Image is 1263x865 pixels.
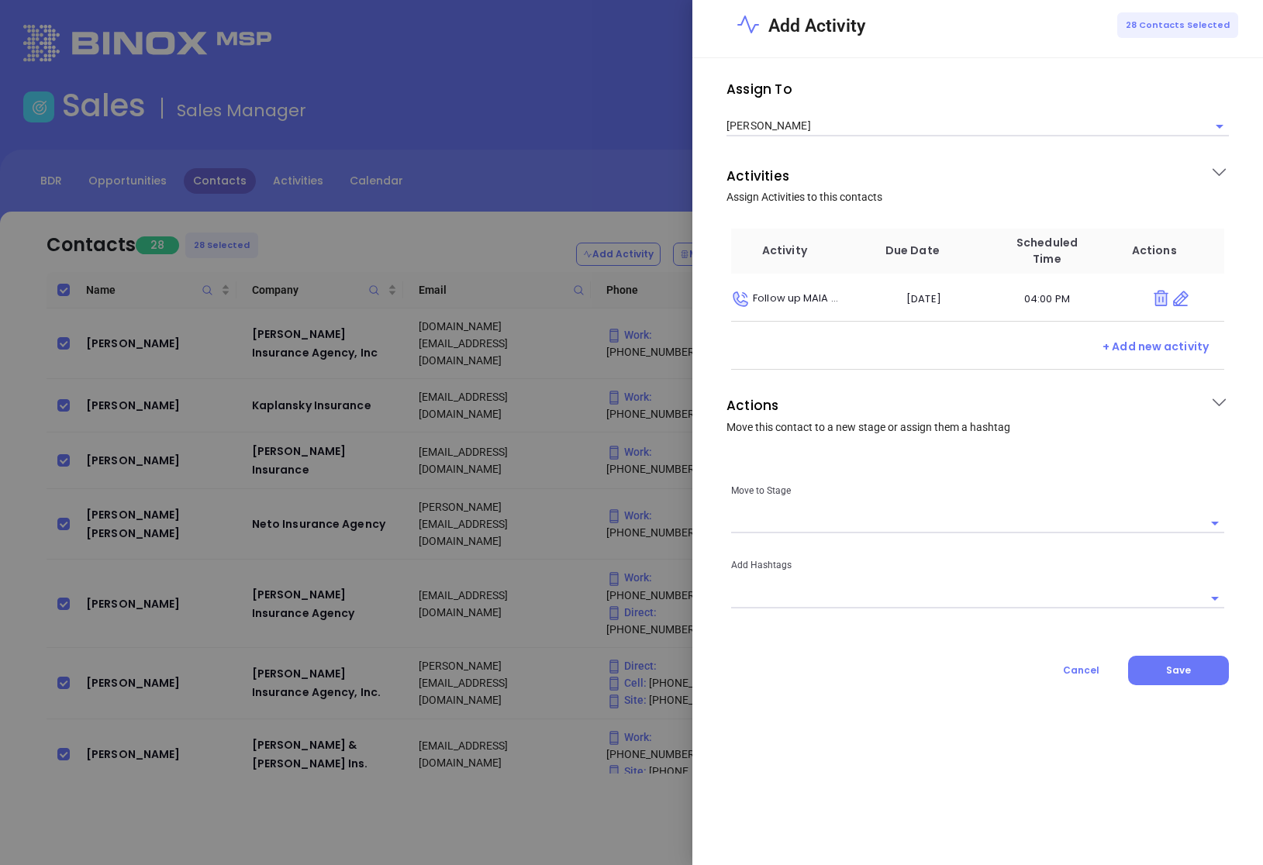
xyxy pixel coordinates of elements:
[854,229,978,274] th: Due Date
[726,191,882,203] span: Assign Activities to this contacts
[726,164,1200,188] p: Activities
[1103,339,1209,355] span: + Add new activity
[1117,12,1238,38] div: 28 Contacts Selected
[1101,229,1224,274] th: Actions
[1128,656,1229,685] button: Save
[1209,115,1230,137] button: Open
[711,19,730,38] button: Close
[731,229,854,274] th: Activity
[726,393,1200,418] p: Actions
[753,291,903,305] span: Follow up MAIA business card
[714,384,1241,444] div: ActionsMove this contact to a new stage or assign them a hashtag
[1063,663,1099,677] span: Cancel
[854,274,978,322] td: [DATE]
[714,154,1241,215] div: ActivitiesAssign Activities to this contacts
[1034,656,1128,685] button: Cancel
[731,482,1224,499] p: Move to Stage
[1204,588,1226,609] button: Open
[978,229,1101,274] th: Scheduled Time
[768,16,865,36] span: Add Activity
[726,421,1010,433] span: Move this contact to a new stage or assign them a hashtag
[1204,512,1226,534] button: Open
[978,274,1101,322] td: 04:00 PM
[731,557,1224,574] p: Add Hashtags
[726,77,1229,102] p: Assign To
[1166,663,1191,677] span: Save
